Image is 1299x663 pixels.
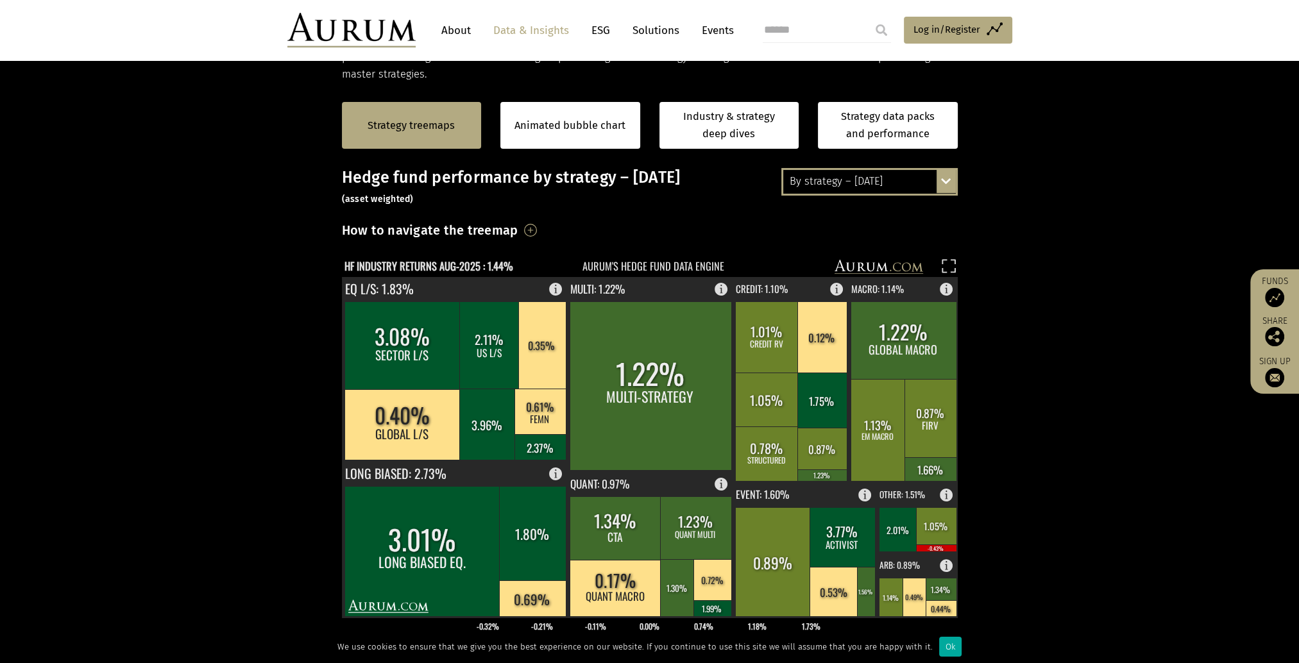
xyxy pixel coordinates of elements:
div: Share [1257,317,1293,346]
a: Sign up [1257,356,1293,387]
h3: Hedge fund performance by strategy – [DATE] [342,168,958,206]
a: Strategy data packs and performance [818,102,958,149]
h3: How to navigate the treemap [342,219,518,241]
a: Industry & strategy deep dives [659,102,799,149]
input: Submit [869,17,894,43]
a: Animated bubble chart [514,117,625,134]
img: Aurum [287,13,416,47]
span: Log in/Register [913,22,980,37]
a: Strategy treemaps [368,117,455,134]
a: Data & Insights [487,19,575,42]
a: Log in/Register [904,17,1012,44]
div: Ok [939,637,962,657]
img: Sign up to our newsletter [1265,368,1284,387]
a: Solutions [626,19,686,42]
a: ESG [585,19,616,42]
a: Events [695,19,734,42]
a: Funds [1257,276,1293,307]
small: (asset weighted) [342,194,414,205]
a: About [435,19,477,42]
img: Access Funds [1265,288,1284,307]
div: By strategy – [DATE] [783,170,956,193]
img: Share this post [1265,327,1284,346]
